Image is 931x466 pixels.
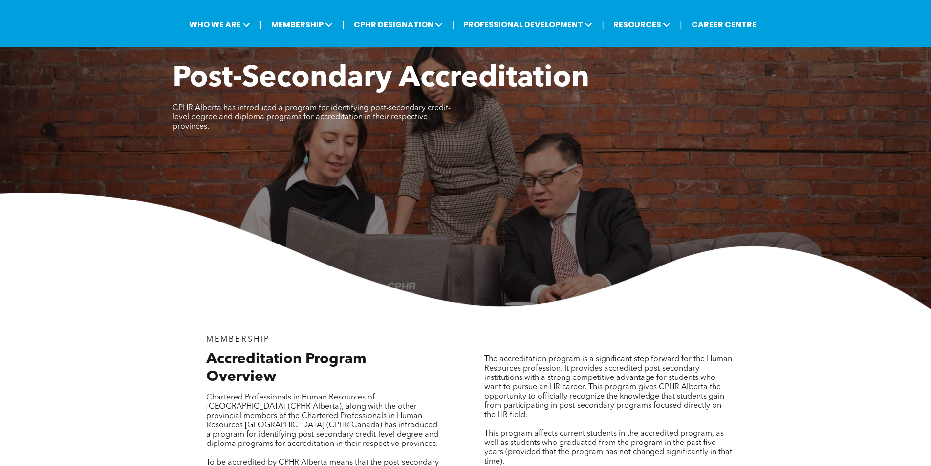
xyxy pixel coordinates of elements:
span: CPHR DESIGNATION [351,16,446,34]
span: This program affects current students in the accredited program, as well as students who graduate... [484,430,732,466]
span: RESOURCES [610,16,673,34]
li: | [680,15,682,35]
span: MEMBERSHIP [268,16,336,34]
span: The accreditation program is a significant step forward for the Human Resources profession. It pr... [484,355,732,419]
span: Accreditation Program Overview [206,352,367,384]
a: CAREER CENTRE [689,16,759,34]
li: | [602,15,604,35]
span: MEMBERSHIP [206,336,270,344]
li: | [342,15,345,35]
span: CPHR Alberta has introduced a program for identifying post-secondary credit-level degree and dipl... [173,104,451,131]
li: | [260,15,262,35]
span: Post-Secondary Accreditation [173,64,589,93]
span: WHO WE ARE [186,16,253,34]
span: Chartered Professionals in Human Resources of [GEOGRAPHIC_DATA] (CPHR Alberta), along with the ot... [206,394,438,448]
span: PROFESSIONAL DEVELOPMENT [460,16,595,34]
li: | [452,15,455,35]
